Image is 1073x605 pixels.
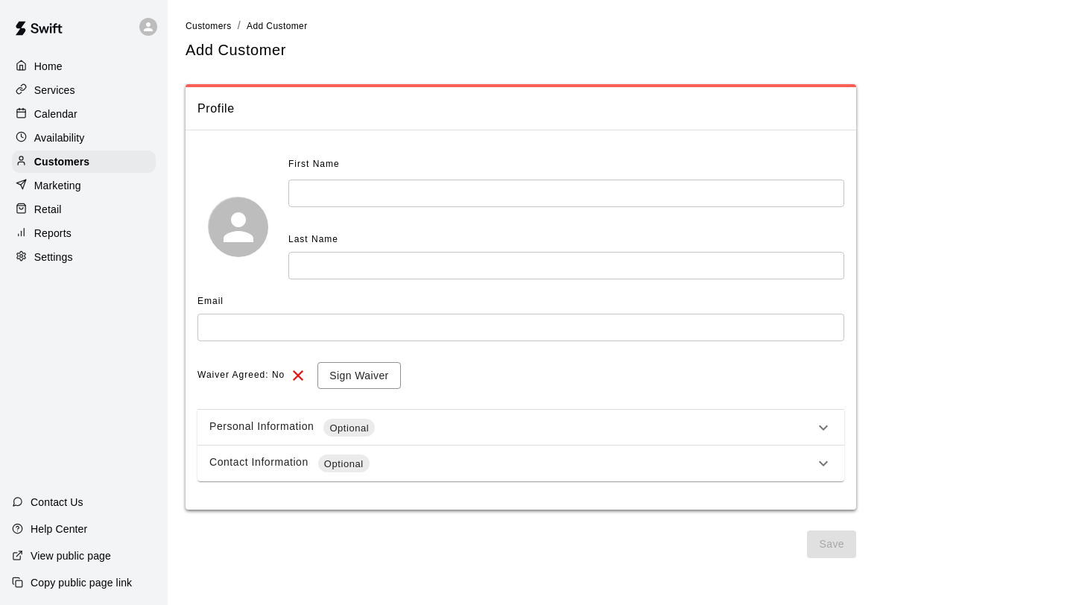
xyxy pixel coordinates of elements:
[31,575,132,590] p: Copy public page link
[209,454,814,472] div: Contact Information
[34,178,81,193] p: Marketing
[247,21,308,31] span: Add Customer
[197,99,844,118] span: Profile
[12,198,156,221] a: Retail
[34,250,73,265] p: Settings
[12,55,156,77] a: Home
[186,40,286,60] h5: Add Customer
[12,127,156,149] a: Availability
[12,222,156,244] a: Reports
[12,103,156,125] a: Calendar
[31,548,111,563] p: View public page
[238,18,241,34] li: /
[197,364,285,387] span: Waiver Agreed: No
[186,19,232,31] a: Customers
[12,151,156,173] a: Customers
[34,107,77,121] p: Calendar
[34,130,85,145] p: Availability
[12,79,156,101] a: Services
[34,202,62,217] p: Retail
[12,174,156,197] a: Marketing
[12,246,156,268] a: Settings
[288,153,340,177] span: First Name
[34,59,63,74] p: Home
[31,495,83,510] p: Contact Us
[31,522,87,536] p: Help Center
[34,83,75,98] p: Services
[186,18,1055,34] nav: breadcrumb
[317,362,400,390] button: Sign Waiver
[34,154,89,169] p: Customers
[197,446,844,481] div: Contact InformationOptional
[197,296,224,306] span: Email
[186,21,232,31] span: Customers
[288,234,338,244] span: Last Name
[34,226,72,241] p: Reports
[323,421,375,436] span: Optional
[318,457,370,472] span: Optional
[209,419,814,437] div: Personal Information
[197,410,844,446] div: Personal InformationOptional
